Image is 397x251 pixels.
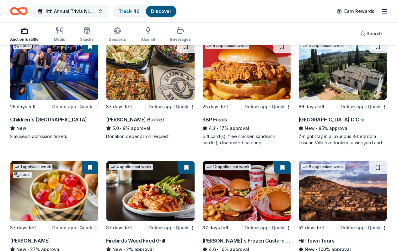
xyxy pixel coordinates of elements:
[298,40,387,146] a: Image for Villa Sogni D’Oro3 applieslast week66 days leftOnline app•Quick[GEOGRAPHIC_DATA] D’OroN...
[205,164,251,170] div: 12 applies last week
[202,40,291,146] a: Image for KBP Foods4 applieslast week25 days leftOnline app•QuickKBP Foods4.2•17% approvalGift ca...
[106,40,195,140] a: Image for Rusty Bucket37 days leftOnline app•Quick[PERSON_NAME] Bucket5.0•9% approvalDonation dep...
[341,224,387,232] div: Online app Quick
[202,116,227,123] div: KBP Foods
[10,40,99,140] a: Image for Children's Museum of IndianapolisLocal25 days leftOnline app•QuickChildren's [GEOGRAPHI...
[298,116,365,123] div: [GEOGRAPHIC_DATA] D’Oro
[10,224,36,232] div: 37 days left
[106,103,132,110] div: 37 days left
[151,8,171,14] a: Discover
[202,224,228,232] div: 37 days left
[298,125,387,132] div: 85% approval
[299,40,387,100] img: Image for Villa Sogni D’Oro
[10,133,99,140] div: 2 museum admission tickets
[270,225,271,230] span: •
[33,5,108,18] button: 4th Annual Trivia Night
[170,24,191,45] button: Beverages
[316,126,317,131] span: •
[77,225,78,230] span: •
[52,224,99,232] div: Online app Quick
[305,125,315,132] span: New
[141,37,155,42] div: Alcohol
[77,104,78,109] span: •
[10,161,98,221] img: Image for Albanese
[270,104,271,109] span: •
[301,43,345,49] div: 3 applies last week
[13,172,32,178] div: Local
[113,5,177,18] button: Track· 46Discover
[299,161,387,221] img: Image for Hill Town Tours
[120,126,122,131] span: •
[333,6,378,17] a: Earn Rewards
[244,103,291,110] div: Online app Quick
[10,237,50,244] div: [PERSON_NAME]
[202,103,228,110] div: 25 days left
[16,125,26,132] span: New
[203,161,291,221] img: Image for Freddy's Frozen Custard & Steakburgers
[106,133,195,140] div: Donation depends on request
[10,37,39,42] div: Auction & raffle
[205,43,249,49] div: 4 applies last week
[106,224,132,232] div: 37 days left
[13,43,32,49] div: Local
[10,24,39,45] button: Auction & raffle
[109,37,126,42] div: Desserts
[52,103,99,110] div: Online app Quick
[298,237,335,244] div: Hill Town Tours
[174,225,175,230] span: •
[109,24,126,45] button: Desserts
[119,8,140,14] a: Track· 46
[367,30,382,37] span: Search
[298,103,325,110] div: 66 days left
[106,237,165,244] div: Firebirds Wood Fired Grill
[10,4,28,19] a: Home
[366,225,367,230] span: •
[209,125,216,132] span: 4.2
[10,116,87,123] div: Children's [GEOGRAPHIC_DATA]
[298,224,324,232] div: 52 days left
[355,27,387,40] button: Search
[10,40,98,100] img: Image for Children's Museum of Indianapolis
[202,125,291,132] div: 17% approval
[112,125,119,132] span: 5.0
[106,116,164,123] div: [PERSON_NAME] Bucket
[203,40,291,100] img: Image for KBP Foods
[244,224,291,232] div: Online app Quick
[174,104,175,109] span: •
[13,164,52,170] div: 1 apply last week
[109,164,153,170] div: 4 applies last week
[106,125,195,132] div: 9% approval
[217,126,218,131] span: •
[10,103,36,110] div: 25 days left
[106,161,194,221] img: Image for Firebirds Wood Fired Grill
[298,133,387,146] div: 7-night stay in a luxurious 3-bedroom Tuscan Villa overlooking a vineyard and the ancient walled ...
[148,224,195,232] div: Online app Quick
[148,103,195,110] div: Online app Quick
[202,133,291,146] div: Gift card(s), free chicken sandwich card(s), discounted catering
[54,24,65,45] button: Meals
[106,40,194,100] img: Image for Rusty Bucket
[54,37,65,42] div: Meals
[202,237,291,244] div: [PERSON_NAME]'s Frozen Custard & Steakburgers
[366,104,367,109] span: •
[45,8,95,15] span: 4th Annual Trivia Night
[170,37,191,42] div: Beverages
[301,164,345,170] div: 5 applies last week
[341,103,387,110] div: Online app Quick
[80,37,94,42] div: Snacks
[141,24,155,45] button: Alcohol
[80,24,94,45] button: Snacks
